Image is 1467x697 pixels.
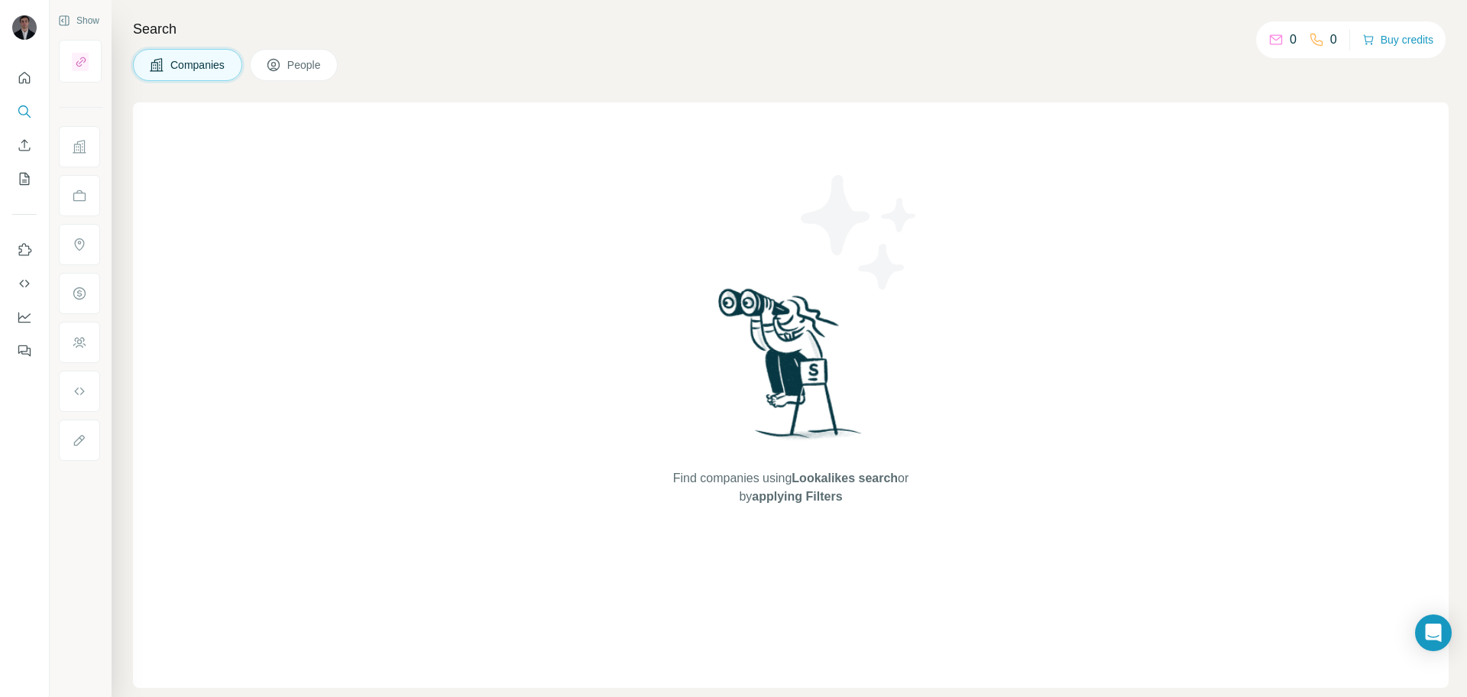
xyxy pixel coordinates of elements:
[12,64,37,92] button: Quick start
[133,18,1449,40] h4: Search
[711,284,870,455] img: Surfe Illustration - Woman searching with binoculars
[12,236,37,264] button: Use Surfe on LinkedIn
[12,270,37,297] button: Use Surfe API
[1290,31,1297,49] p: 0
[1415,614,1452,651] div: Open Intercom Messenger
[47,9,110,32] button: Show
[1362,29,1433,50] button: Buy credits
[669,469,913,506] span: Find companies using or by
[791,164,928,301] img: Surfe Illustration - Stars
[12,165,37,193] button: My lists
[170,57,226,73] span: Companies
[12,337,37,365] button: Feedback
[12,131,37,159] button: Enrich CSV
[792,472,898,485] span: Lookalikes search
[12,15,37,40] img: Avatar
[1330,31,1337,49] p: 0
[752,490,842,503] span: applying Filters
[12,98,37,125] button: Search
[12,303,37,331] button: Dashboard
[287,57,322,73] span: People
